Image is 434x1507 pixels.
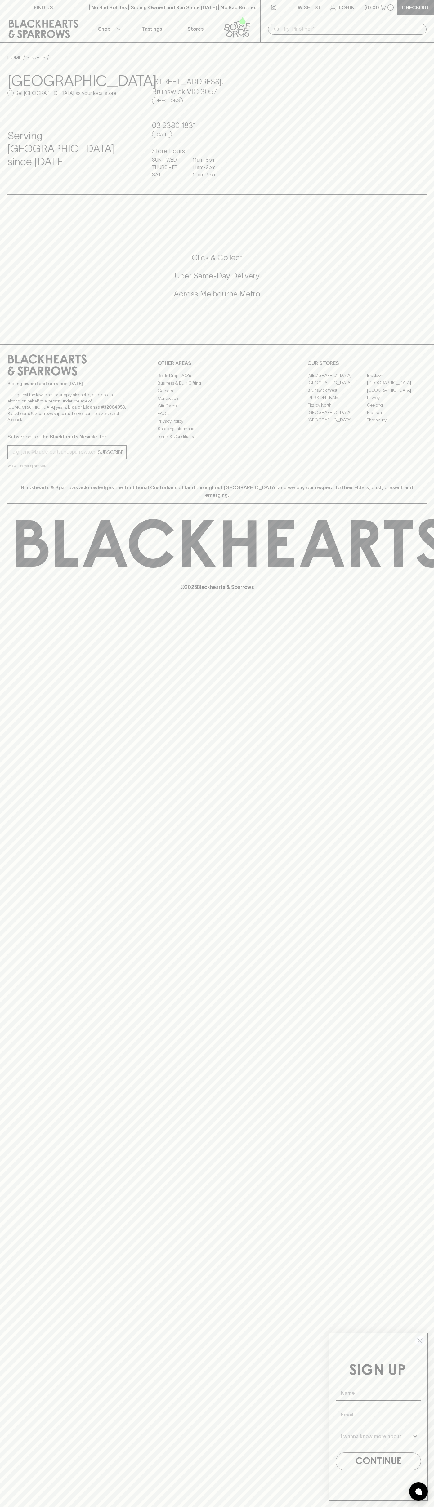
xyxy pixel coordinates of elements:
[364,4,379,11] p: $0.00
[34,4,53,11] p: FIND US
[339,4,355,11] p: Login
[7,289,427,299] h5: Across Melbourne Metro
[174,15,217,42] a: Stores
[367,409,427,416] a: Prahran
[158,402,277,410] a: Gift Cards
[7,463,127,469] p: We will never spam you
[158,410,277,417] a: FAQ's
[152,156,183,163] p: SUN - WED
[12,484,422,499] p: Blackhearts & Sparrows acknowledges the traditional Custodians of land throughout [GEOGRAPHIC_DAT...
[7,129,137,168] h4: Serving [GEOGRAPHIC_DATA] since [DATE]
[336,1385,421,1401] input: Name
[307,359,427,367] p: OUR STORES
[283,24,422,34] input: Try "Pinot noir"
[98,25,110,33] p: Shop
[158,433,277,440] a: Terms & Conditions
[367,379,427,387] a: [GEOGRAPHIC_DATA]
[130,15,174,42] a: Tastings
[307,409,367,416] a: [GEOGRAPHIC_DATA]
[389,6,392,9] p: 0
[307,372,367,379] a: [GEOGRAPHIC_DATA]
[152,77,282,97] h5: [STREET_ADDRESS] , Brunswick VIC 3057
[158,417,277,425] a: Privacy Policy
[68,405,125,410] strong: Liquor License #32064953
[98,448,124,456] p: SUBSCRIBE
[415,1488,422,1495] img: bubble-icon
[7,433,127,440] p: Subscribe to The Blackhearts Newsletter
[7,228,427,331] div: Call to action block
[158,372,277,379] a: Bottle Drop FAQ's
[307,416,367,424] a: [GEOGRAPHIC_DATA]
[152,171,183,178] p: SAT
[95,446,126,459] button: SUBSCRIBE
[367,372,427,379] a: Braddon
[414,1335,425,1346] button: Close dialog
[87,15,131,42] button: Shop
[192,163,223,171] p: 11am - 9pm
[187,25,204,33] p: Stores
[402,4,430,11] p: Checkout
[7,72,137,89] h3: [GEOGRAPHIC_DATA]
[15,89,116,97] p: Set [GEOGRAPHIC_DATA] as your local store
[152,146,282,156] h6: Store Hours
[367,402,427,409] a: Geelong
[158,395,277,402] a: Contact Us
[142,25,162,33] p: Tastings
[158,425,277,433] a: Shipping Information
[349,1364,406,1378] span: SIGN UP
[307,379,367,387] a: [GEOGRAPHIC_DATA]
[158,387,277,394] a: Careers
[367,387,427,394] a: [GEOGRAPHIC_DATA]
[367,416,427,424] a: Thornbury
[152,131,172,138] a: Call
[192,171,223,178] p: 10am - 9pm
[336,1407,421,1422] input: Email
[367,394,427,402] a: Fitzroy
[7,271,427,281] h5: Uber Same-Day Delivery
[322,1327,434,1507] div: FLYOUT Form
[192,156,223,163] p: 11am - 8pm
[341,1429,412,1444] input: I wanna know more about...
[307,394,367,402] a: [PERSON_NAME]
[336,1452,421,1470] button: CONTINUE
[152,163,183,171] p: THURS - FRI
[12,447,95,457] input: e.g. jane@blackheartsandsparrows.com.au
[7,55,22,60] a: HOME
[298,4,321,11] p: Wishlist
[412,1429,418,1444] button: Show Options
[7,392,127,423] p: It is against the law to sell or supply alcohol to, or to obtain alcohol on behalf of a person un...
[152,97,183,104] a: Directions
[158,380,277,387] a: Business & Bulk Gifting
[152,121,282,131] h5: 03 9380 1831
[158,359,277,367] p: OTHER AREAS
[7,380,127,387] p: Sibling owned and run since [DATE]
[307,402,367,409] a: Fitzroy North
[7,252,427,263] h5: Click & Collect
[26,55,46,60] a: STORES
[307,387,367,394] a: Brunswick West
